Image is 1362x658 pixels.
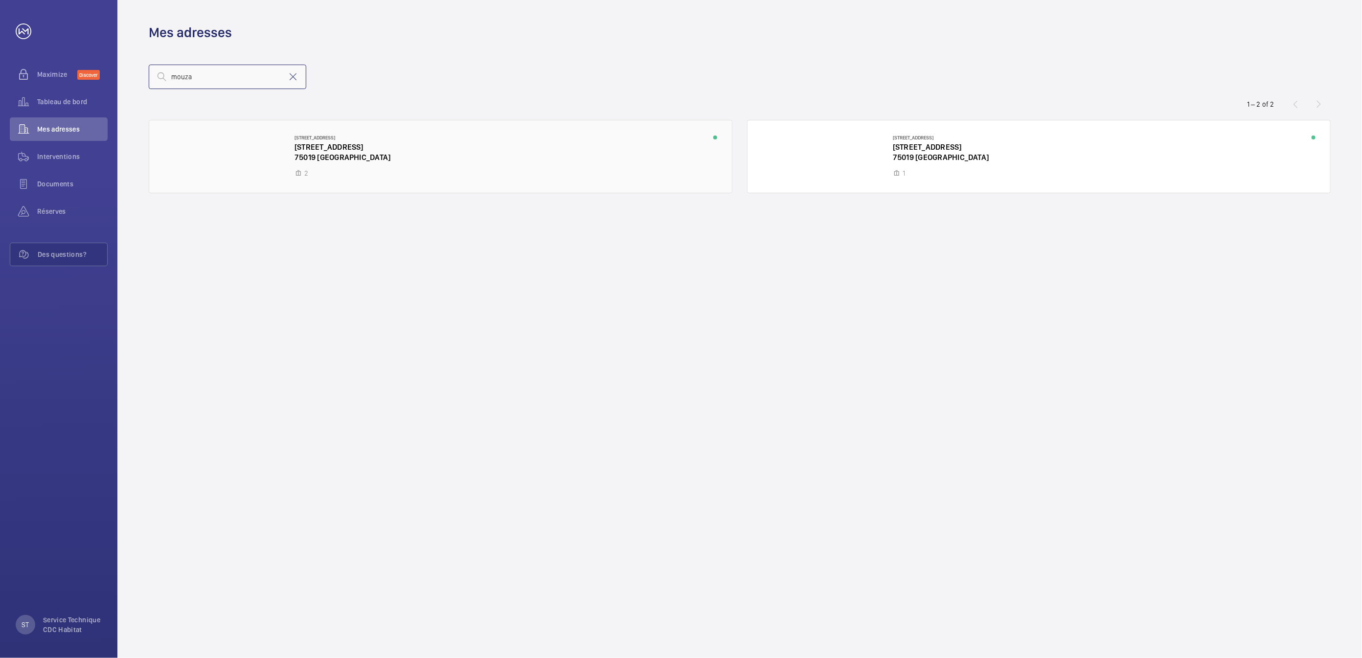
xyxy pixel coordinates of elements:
[22,620,29,630] p: ST
[149,23,232,42] h1: Mes adresses
[37,179,108,189] span: Documents
[77,70,100,80] span: Discover
[37,97,108,107] span: Tableau de bord
[43,615,102,635] p: Service Technique CDC Habitat
[37,69,77,79] span: Maximize
[1247,99,1274,109] div: 1 – 2 of 2
[38,250,107,259] span: Des questions?
[37,206,108,216] span: Réserves
[149,65,306,89] input: Trouvez une adresse
[37,124,108,134] span: Mes adresses
[37,152,108,161] span: Interventions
